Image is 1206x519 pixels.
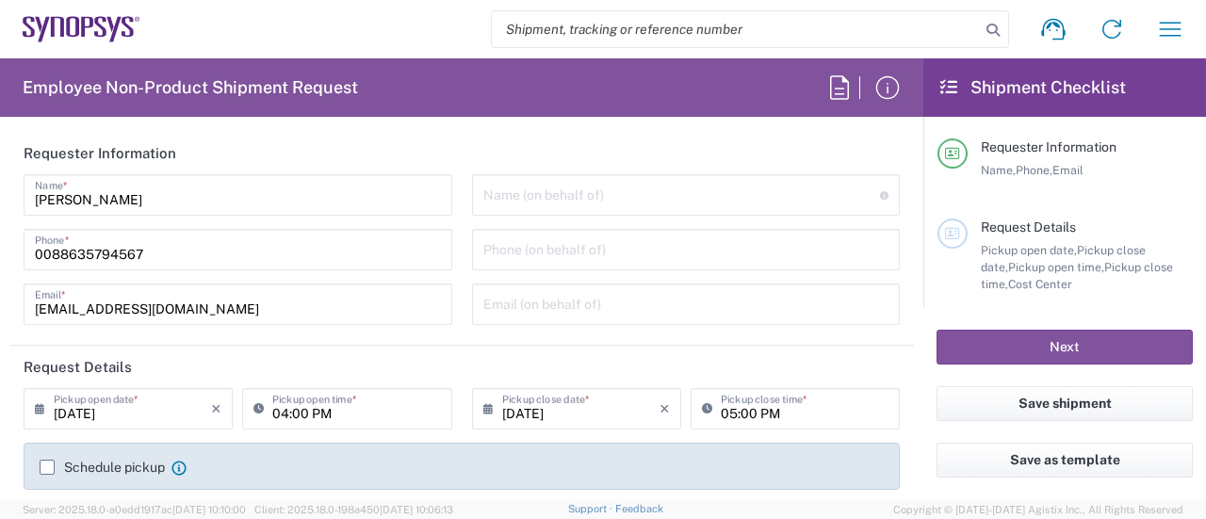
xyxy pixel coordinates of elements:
span: [DATE] 10:06:13 [380,504,453,515]
span: Pickup open time, [1008,260,1104,274]
span: Pickup open date, [981,243,1077,257]
h2: Shipment Checklist [940,76,1126,99]
span: Name, [981,163,1016,177]
input: Shipment, tracking or reference number [492,11,980,47]
h2: Request Details [24,358,132,377]
h2: Employee Non-Product Shipment Request [23,76,358,99]
span: Cost Center [1008,277,1072,291]
span: Requester Information [981,139,1116,154]
span: Request Details [981,219,1076,235]
a: Feedback [615,503,663,514]
i: × [660,394,670,424]
i: × [211,394,221,424]
span: [DATE] 10:10:00 [172,504,246,515]
span: Copyright © [DATE]-[DATE] Agistix Inc., All Rights Reserved [893,501,1183,518]
span: Server: 2025.18.0-a0edd1917ac [23,504,246,515]
h2: Requester Information [24,144,176,163]
label: Schedule pickup [40,460,165,475]
span: Client: 2025.18.0-198a450 [254,504,453,515]
span: Phone, [1016,163,1052,177]
button: Next [937,330,1193,365]
button: Save shipment [937,386,1193,421]
a: Support [568,503,615,514]
button: Save as template [937,443,1193,478]
span: Email [1052,163,1084,177]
